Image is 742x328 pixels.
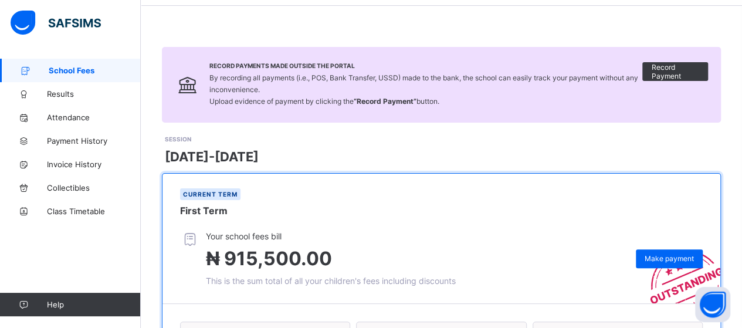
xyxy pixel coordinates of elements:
span: Invoice History [47,160,141,169]
span: Record Payment [651,63,699,80]
span: Payment History [47,136,141,146]
span: First Term [180,205,228,217]
span: Your school fees bill [206,231,456,241]
span: Record Payments Made Outside the Portal [209,62,643,69]
span: Results [47,89,141,99]
span: Attendance [47,113,141,122]
span: School Fees [49,66,141,75]
span: Collectibles [47,183,141,192]
span: Class Timetable [47,207,141,216]
span: Current term [183,191,238,198]
img: safsims [11,11,101,35]
span: This is the sum total of all your children's fees including discounts [206,276,456,286]
span: Help [47,300,140,309]
button: Open asap [695,287,730,322]
span: By recording all payments (i.e., POS, Bank Transfer, USSD) made to the bank, the school can easil... [209,73,638,106]
span: [DATE]-[DATE] [165,149,259,164]
img: outstanding-stamp.3c148f88c3ebafa6da95868fa43343a1.svg [635,236,720,303]
span: Make payment [645,254,694,263]
b: “Record Payment” [354,97,416,106]
span: SESSION [165,136,191,143]
span: ₦ 915,500.00 [206,247,332,270]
